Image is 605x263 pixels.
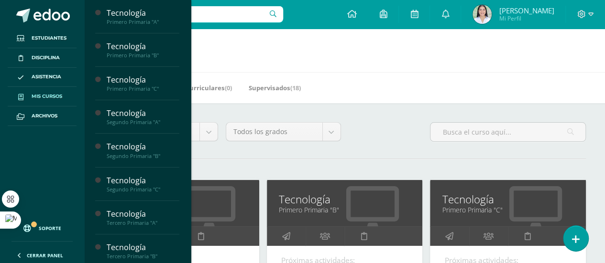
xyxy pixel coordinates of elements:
[107,108,179,126] a: TecnologíaSegundo Primaria "A"
[499,6,554,15] span: [PERSON_NAME]
[107,85,179,92] div: Primero Primaria "C"
[107,242,179,260] a: TecnologíaTercero Primaria "B"
[279,205,411,214] a: Primero Primaria "B"
[32,34,66,42] span: Estudiantes
[107,19,179,25] div: Primero Primaria "A"
[107,108,179,119] div: Tecnología
[107,52,179,59] div: Primero Primaria "B"
[107,8,179,19] div: Tecnología
[107,119,179,126] div: Segundo Primaria "A"
[8,48,77,68] a: Disciplina
[442,192,574,207] a: Tecnología
[499,14,554,22] span: Mi Perfil
[107,41,179,52] div: Tecnología
[39,225,61,231] span: Soporte
[107,74,179,85] div: Tecnología
[107,141,179,159] a: TecnologíaSegundo Primaria "B"
[107,8,179,25] a: TecnologíaPrimero Primaria "A"
[32,54,60,62] span: Disciplina
[32,93,62,100] span: Mis cursos
[8,87,77,106] a: Mis cursos
[290,84,301,92] span: (18)
[430,123,585,141] input: Busca el curso aquí...
[107,209,179,220] div: Tecnología
[107,41,179,59] a: TecnologíaPrimero Primaria "B"
[107,74,179,92] a: TecnologíaPrimero Primaria "C"
[107,253,179,260] div: Tercero Primaria "B"
[107,175,179,186] div: Tecnología
[473,5,492,24] img: 14536fa6949afcbee78f4ea450bb76df.png
[32,112,57,120] span: Archivos
[107,209,179,226] a: TecnologíaTercero Primaria "A"
[157,80,232,95] a: Mis Extracurriculares(0)
[8,68,77,87] a: Asistencia
[107,153,179,159] div: Segundo Primaria "B"
[107,242,179,253] div: Tecnología
[8,29,77,48] a: Estudiantes
[442,205,574,214] a: Primero Primaria "C"
[233,123,315,141] span: Todos los grados
[107,141,179,152] div: Tecnología
[107,220,179,226] div: Tercero Primaria "A"
[27,252,63,259] span: Cerrar panel
[225,84,232,92] span: (0)
[279,192,411,207] a: Tecnología
[8,106,77,126] a: Archivos
[11,215,73,239] a: Soporte
[107,186,179,193] div: Segundo Primaria "C"
[107,175,179,193] a: TecnologíaSegundo Primaria "C"
[249,80,301,95] a: Supervisados(18)
[226,123,340,141] a: Todos los grados
[32,73,61,81] span: Asistencia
